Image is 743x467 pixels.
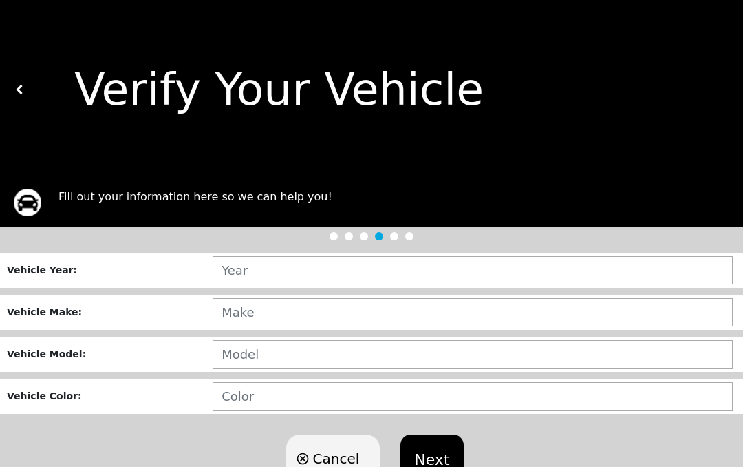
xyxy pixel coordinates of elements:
[7,263,213,278] div: Vehicle Year :
[7,389,213,404] div: Vehicle Color :
[213,340,733,369] input: Model
[58,189,729,205] p: Fill out your information here so we can help you!
[15,85,25,94] img: white carat left
[14,189,41,216] img: trx now logo
[213,256,733,284] input: Year
[7,305,213,320] div: Vehicle Make :
[7,347,213,362] div: Vehicle Model :
[213,298,733,326] input: Make
[25,56,729,123] div: Verify Your Vehicle
[213,382,733,411] input: Color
